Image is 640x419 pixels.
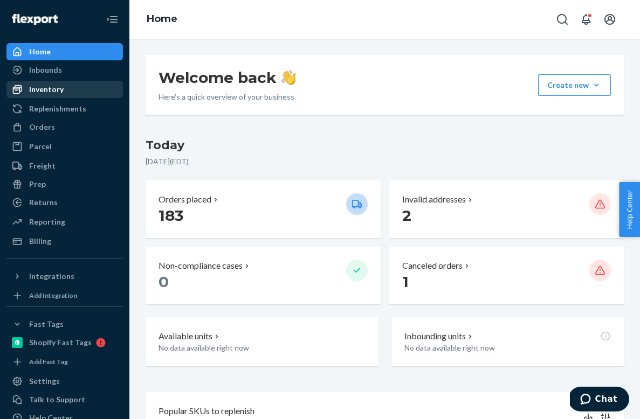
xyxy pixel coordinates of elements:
p: Orders placed [159,193,211,206]
button: Close Navigation [101,9,123,30]
a: Inbounds [6,61,123,79]
div: Add Integration [29,291,77,300]
p: Popular SKUs to replenish [159,405,254,417]
div: Talk to Support [29,394,85,405]
button: Create new [538,74,611,96]
a: Freight [6,157,123,174]
button: Integrations [6,268,123,285]
a: Home [147,13,177,25]
img: hand-wave emoji [281,70,296,85]
p: No data available right now [404,343,611,353]
div: Returns [29,197,58,208]
span: 183 [159,206,183,225]
a: Reporting [6,213,123,231]
div: Integrations [29,271,74,282]
a: Billing [6,233,123,250]
button: Open notifications [575,9,597,30]
a: Home [6,43,123,60]
div: Orders [29,122,55,132]
div: Replenishments [29,103,86,114]
button: Canceled orders 1 [389,247,624,304]
a: Returns [6,194,123,211]
button: Talk to Support [6,391,123,408]
a: Settings [6,373,123,390]
a: Add Fast Tag [6,355,123,368]
div: Home [29,46,51,57]
p: No data available right now [159,343,366,353]
a: Parcel [6,138,123,155]
a: Prep [6,176,123,193]
button: Non-compliance cases 0 [146,247,381,304]
p: Invalid addresses [402,193,466,206]
div: Reporting [29,217,65,227]
div: Fast Tags [29,319,64,330]
div: Inbounds [29,65,62,75]
button: Available unitsNo data available right now [146,317,379,366]
button: Inbounding unitsNo data available right now [391,317,624,366]
ol: breadcrumbs [138,4,186,35]
p: Available units [159,330,212,343]
h1: Welcome back [159,68,296,87]
button: Open account menu [599,9,621,30]
div: Prep [29,179,46,190]
div: Shopify Fast Tags [29,337,92,348]
button: Help Center [619,182,640,237]
a: Orders [6,118,123,136]
p: Canceled orders [402,260,463,272]
div: Freight [29,160,56,171]
div: Billing [29,236,51,247]
span: 1 [402,273,409,291]
a: Add Integration [6,289,123,302]
iframe: Opens a widget where you can chat to one of our agents [570,387,629,414]
h3: Today [146,137,624,154]
button: Open Search Box [552,9,573,30]
p: [DATE] ( EDT ) [146,156,624,167]
span: 2 [402,206,411,225]
button: Orders placed 183 [146,180,381,238]
button: Invalid addresses 2 [389,180,624,238]
p: Non-compliance cases [159,260,243,272]
p: Here’s a quick overview of your business [159,92,296,102]
p: Inbounding units [404,330,466,343]
a: Shopify Fast Tags [6,334,123,351]
div: Inventory [29,84,64,95]
div: Add Fast Tag [29,357,68,366]
a: Inventory [6,81,123,98]
button: Fast Tags [6,316,123,333]
a: Replenishments [6,100,123,117]
div: Settings [29,376,60,387]
img: Flexport logo [12,14,58,25]
span: 0 [159,273,169,291]
div: Parcel [29,141,52,152]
